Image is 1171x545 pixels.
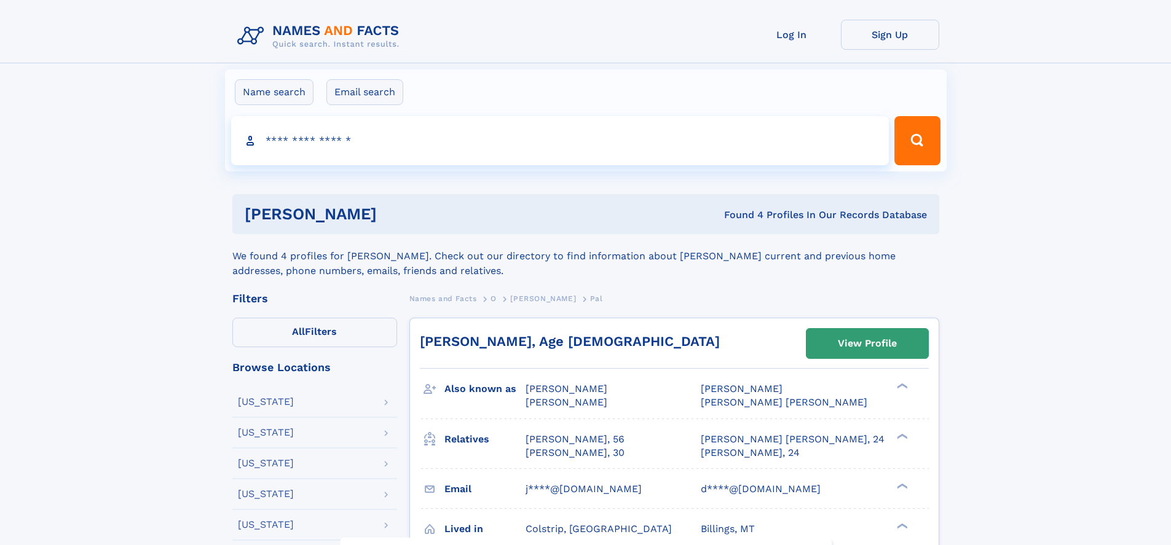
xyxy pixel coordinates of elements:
label: Filters [232,318,397,347]
span: Pal [590,294,603,303]
h1: [PERSON_NAME] [245,206,551,222]
h3: Email [444,479,526,500]
div: View Profile [838,329,897,358]
a: [PERSON_NAME], 56 [526,433,625,446]
div: [US_STATE] [238,458,294,468]
div: [US_STATE] [238,397,294,407]
span: [PERSON_NAME] [701,383,783,394]
a: [PERSON_NAME] [510,291,576,306]
div: [US_STATE] [238,520,294,530]
div: Found 4 Profiles In Our Records Database [550,208,927,222]
button: Search Button [894,116,940,165]
div: ❯ [894,482,909,490]
h3: Also known as [444,378,526,399]
div: ❯ [894,382,909,390]
a: [PERSON_NAME], Age [DEMOGRAPHIC_DATA] [420,334,720,349]
a: [PERSON_NAME] [PERSON_NAME], 24 [701,433,885,446]
span: [PERSON_NAME] [526,396,607,408]
a: Log In [743,20,841,50]
div: Browse Locations [232,362,397,373]
h3: Lived in [444,519,526,539]
div: ❯ [894,522,909,530]
label: Name search [235,79,313,105]
span: [PERSON_NAME] [526,383,607,394]
label: Email search [326,79,403,105]
input: search input [231,116,889,165]
a: [PERSON_NAME], 30 [526,446,625,460]
a: Sign Up [841,20,939,50]
img: Logo Names and Facts [232,20,409,53]
a: Names and Facts [409,291,477,306]
span: All [292,326,305,337]
div: Filters [232,293,397,304]
h3: Relatives [444,429,526,450]
div: ❯ [894,432,909,440]
div: We found 4 profiles for [PERSON_NAME]. Check out our directory to find information about [PERSON_... [232,234,939,278]
div: [US_STATE] [238,428,294,437]
span: [PERSON_NAME] [PERSON_NAME] [701,396,867,408]
span: Colstrip, [GEOGRAPHIC_DATA] [526,523,672,535]
div: [US_STATE] [238,489,294,499]
a: O [491,291,497,306]
span: [PERSON_NAME] [510,294,576,303]
a: [PERSON_NAME], 24 [701,446,800,460]
span: Billings, MT [701,523,755,535]
a: View Profile [806,329,928,358]
span: O [491,294,497,303]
